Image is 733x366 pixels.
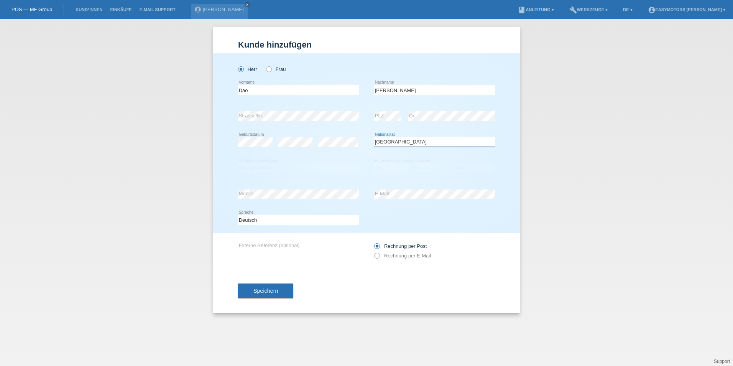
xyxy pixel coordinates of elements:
a: POS — MF Group [12,7,52,12]
input: Rechnung per Post [374,243,379,253]
i: account_circle [648,6,656,14]
label: Frau [266,66,286,72]
label: Herr [238,66,257,72]
i: close [245,3,249,7]
i: book [518,6,526,14]
input: Frau [266,66,271,71]
a: E-Mail Support [136,7,179,12]
h1: Kunde hinzufügen [238,40,495,49]
span: Speichern [253,288,278,294]
label: Rechnung per E-Mail [374,253,431,259]
a: account_circleEasymotors [PERSON_NAME] ▾ [644,7,729,12]
input: Herr [238,66,243,71]
button: Speichern [238,284,293,298]
a: bookAnleitung ▾ [514,7,557,12]
a: Einkäufe [106,7,135,12]
a: close [245,2,250,7]
label: Rechnung per Post [374,243,427,249]
input: Rechnung per E-Mail [374,253,379,262]
a: [PERSON_NAME] [203,7,244,12]
a: Support [714,359,730,364]
a: buildWerkzeuge ▾ [565,7,612,12]
i: build [569,6,577,14]
a: DE ▾ [619,7,636,12]
a: Kund*innen [72,7,106,12]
